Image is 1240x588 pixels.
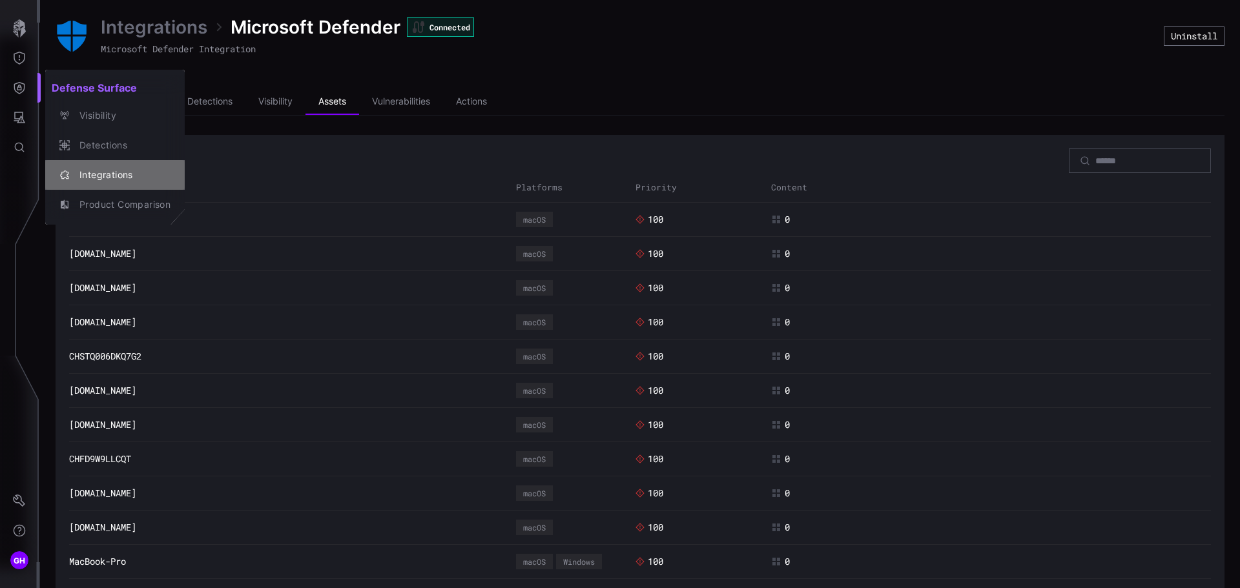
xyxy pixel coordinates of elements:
h2: Defense Surface [45,75,185,101]
div: Visibility [73,108,170,124]
div: Integrations [73,167,170,183]
div: Detections [73,137,170,154]
button: Visibility [45,101,185,130]
button: Integrations [45,160,185,190]
button: Detections [45,130,185,160]
button: Product Comparison [45,190,185,219]
div: Product Comparison [73,197,170,213]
